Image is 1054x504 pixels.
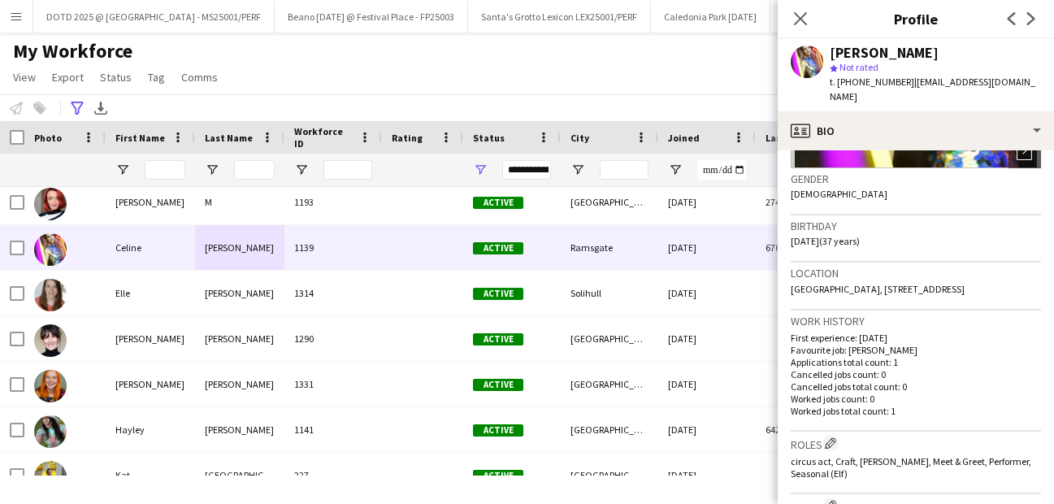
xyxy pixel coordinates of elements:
[473,424,523,437] span: Active
[839,61,878,73] span: Not rated
[668,132,700,144] span: Joined
[275,1,468,33] button: Beano [DATE] @ Festival Place - FP25003
[106,180,195,224] div: [PERSON_NAME]
[106,362,195,406] div: [PERSON_NAME]
[145,160,185,180] input: First Name Filter Input
[195,453,284,497] div: [GEOGRAPHIC_DATA]
[294,125,353,150] span: Workforce ID
[473,242,523,254] span: Active
[284,316,382,361] div: 1290
[697,160,746,180] input: Joined Filter Input
[52,70,84,85] span: Export
[181,70,218,85] span: Comms
[195,180,284,224] div: M
[791,344,1041,356] p: Favourite job: [PERSON_NAME]
[756,225,853,270] div: 676 days
[570,163,585,177] button: Open Filter Menu
[148,70,165,85] span: Tag
[658,453,756,497] div: [DATE]
[93,67,138,88] a: Status
[791,219,1041,233] h3: Birthday
[766,132,802,144] span: Last job
[323,160,372,180] input: Workforce ID Filter Input
[284,225,382,270] div: 1139
[195,271,284,315] div: [PERSON_NAME]
[234,160,275,180] input: Last Name Filter Input
[561,362,658,406] div: [GEOGRAPHIC_DATA]
[34,233,67,266] img: Celine Sweeney
[100,70,132,85] span: Status
[756,180,853,224] div: 274 days
[561,453,658,497] div: [GEOGRAPHIC_DATA]
[67,98,87,118] app-action-btn: Advanced filters
[115,163,130,177] button: Open Filter Menu
[46,67,90,88] a: Export
[600,160,648,180] input: City Filter Input
[205,163,219,177] button: Open Filter Menu
[791,314,1041,328] h3: Work history
[791,455,1031,480] span: circus act, Craft, [PERSON_NAME], Meet & Greet, Performer, Seasonal (Elf)
[561,407,658,452] div: [GEOGRAPHIC_DATA]
[791,435,1041,452] h3: Roles
[791,235,860,247] span: [DATE] (37 years)
[473,197,523,209] span: Active
[175,67,224,88] a: Comms
[468,1,651,33] button: Santa's Grotto Lexicon LEX25001/PERF
[106,316,195,361] div: [PERSON_NAME]
[284,362,382,406] div: 1331
[106,453,195,497] div: Kat
[34,132,62,144] span: Photo
[791,405,1041,417] p: Worked jobs total count: 1
[195,407,284,452] div: [PERSON_NAME]
[91,98,111,118] app-action-btn: Export XLSX
[34,279,67,311] img: Elle Squires
[778,8,1054,29] h3: Profile
[195,362,284,406] div: [PERSON_NAME]
[13,39,132,63] span: My Workforce
[561,316,658,361] div: [GEOGRAPHIC_DATA]
[34,188,67,220] img: Catherine M
[13,70,36,85] span: View
[770,1,1008,33] button: DOTD @ Dolphin, [PERSON_NAME] DOL25001/PERF
[658,225,756,270] div: [DATE]
[791,172,1041,186] h3: Gender
[284,407,382,452] div: 1141
[284,453,382,497] div: 227
[791,356,1041,368] p: Applications total count: 1
[791,332,1041,344] p: First experience: [DATE]
[791,368,1041,380] p: Cancelled jobs count: 0
[294,163,309,177] button: Open Filter Menu
[34,370,67,402] img: Hannah Hartwell
[141,67,171,88] a: Tag
[473,163,488,177] button: Open Filter Menu
[473,333,523,345] span: Active
[392,132,423,144] span: Rating
[473,288,523,300] span: Active
[658,362,756,406] div: [DATE]
[1008,136,1041,168] div: Open photos pop-in
[658,407,756,452] div: [DATE]
[658,316,756,361] div: [DATE]
[658,180,756,224] div: [DATE]
[473,470,523,482] span: Active
[106,271,195,315] div: Elle
[830,76,914,88] span: t. [PHONE_NUMBER]
[651,1,770,33] button: Caledonia Park [DATE]
[561,180,658,224] div: [GEOGRAPHIC_DATA]
[473,379,523,391] span: Active
[34,324,67,357] img: Emma Vaithianathan
[570,132,589,144] span: City
[756,407,853,452] div: 642 days
[830,76,1035,102] span: | [EMAIL_ADDRESS][DOMAIN_NAME]
[106,225,195,270] div: Celine
[106,407,195,452] div: Hayley
[791,188,887,200] span: [DEMOGRAPHIC_DATA]
[668,163,683,177] button: Open Filter Menu
[195,316,284,361] div: [PERSON_NAME]
[115,132,165,144] span: First Name
[33,1,275,33] button: DOTD 2025 @ [GEOGRAPHIC_DATA] - MS25001/PERF
[195,225,284,270] div: [PERSON_NAME]
[284,180,382,224] div: 1193
[561,271,658,315] div: Solihull
[561,225,658,270] div: Ramsgate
